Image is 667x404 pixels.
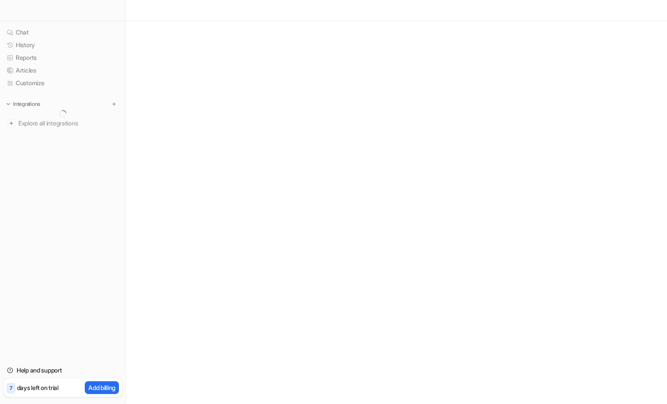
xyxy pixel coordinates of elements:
img: expand menu [5,101,11,107]
img: explore all integrations [7,119,16,128]
a: Explore all integrations [3,117,122,129]
p: Integrations [13,101,40,108]
a: Help and support [3,364,122,376]
a: Articles [3,64,122,77]
p: days left on trial [17,383,59,392]
img: menu_add.svg [111,101,117,107]
button: Integrations [3,100,43,108]
p: 7 [10,384,12,392]
a: Reports [3,52,122,64]
button: Add billing [85,381,119,394]
p: Add billing [88,383,115,392]
a: Chat [3,26,122,38]
a: History [3,39,122,51]
span: Explore all integrations [18,116,118,130]
a: Customize [3,77,122,89]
